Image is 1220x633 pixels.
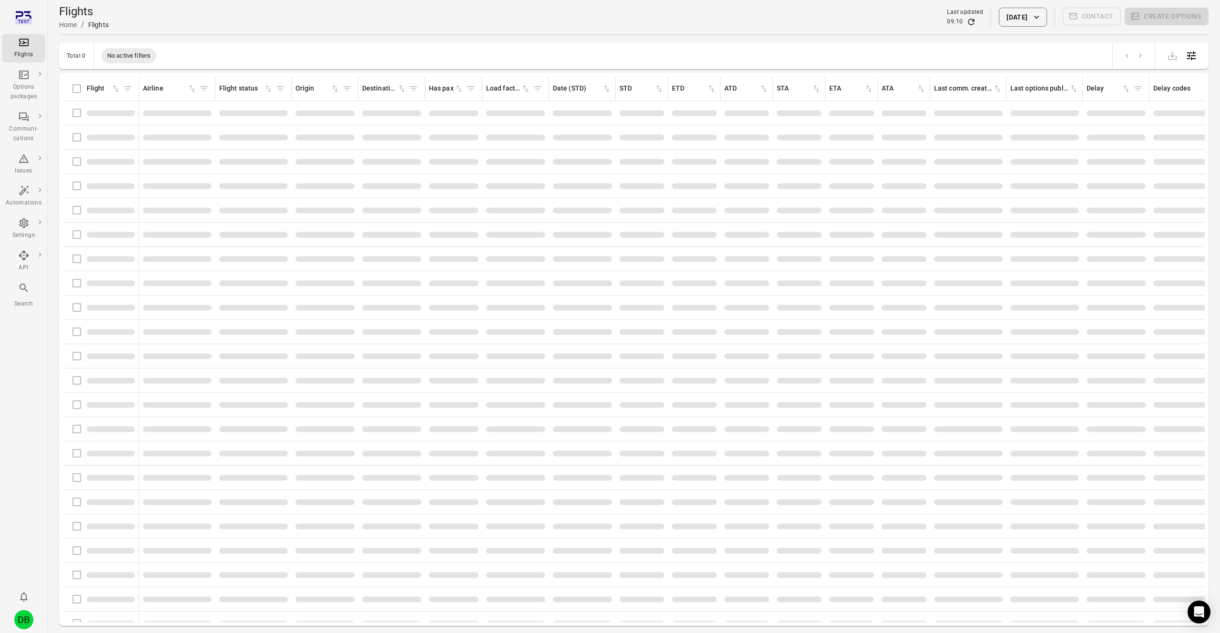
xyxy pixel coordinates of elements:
div: Sort by ATA in ascending order [882,83,926,94]
span: Filter by origin [340,82,354,96]
button: [DATE] [999,8,1047,27]
a: Settings [2,214,45,243]
button: Daníel Benediktsson [10,606,37,633]
div: Flights [88,20,109,30]
div: Sort by flight in ascending order [87,83,121,94]
div: Automations [6,198,41,208]
li: / [81,19,84,31]
a: Issues [2,150,45,179]
div: 09:10 [947,17,963,27]
div: Sort by last options package published in ascending order [1010,83,1078,94]
span: Filter by destination [407,82,421,96]
div: Sort by ETA in ascending order [829,83,874,94]
a: Communi-cations [2,108,45,146]
button: Search [2,279,45,311]
div: Sort by load factor in ascending order [486,83,530,94]
span: Filter by airline [197,82,211,96]
div: API [6,263,41,273]
div: Settings [6,231,41,240]
div: Sort by delay in ascending order [1087,83,1131,94]
div: Sort by ETD in ascending order [672,83,716,94]
span: Please make a selection to create an option package [1125,8,1209,27]
div: Open Intercom Messenger [1188,601,1210,623]
div: Sort by origin in ascending order [295,83,340,94]
a: Flights [2,34,45,62]
div: Sort by STD in ascending order [620,83,664,94]
div: Sort by ATD in ascending order [724,83,769,94]
div: Issues [6,166,41,176]
button: Notifications [14,587,33,606]
span: Filter by flight status [273,82,287,96]
div: Options packages [6,82,41,102]
span: Filter by delay [1131,82,1145,96]
div: Sort by flight status in ascending order [219,83,273,94]
a: Options packages [2,66,45,104]
div: Total 0 [67,52,86,59]
nav: pagination navigation [1120,50,1147,62]
a: Home [59,21,77,29]
span: Filter by flight [121,82,135,96]
div: Communi-cations [6,124,41,143]
button: Refresh data [966,17,976,27]
span: Please make a selection to export [1163,51,1182,60]
div: Sort by STA in ascending order [777,83,821,94]
a: Automations [2,182,45,211]
div: Last updated [947,8,983,17]
button: Open table configuration [1182,46,1201,65]
div: Delay codes [1153,83,1212,94]
div: Search [6,299,41,309]
div: Sort by airline in ascending order [143,83,197,94]
h1: Flights [59,4,109,19]
div: Sort by date (STD) in ascending order [553,83,611,94]
span: Filter by load factor [530,82,545,96]
div: Sort by has pax in ascending order [429,83,464,94]
div: Sort by last communication created in ascending order [934,83,1002,94]
nav: Breadcrumbs [59,19,109,31]
div: DB [14,610,33,629]
div: Flights [6,50,41,60]
span: No active filters [102,51,157,61]
span: Please make a selection to create communications [1063,8,1121,27]
div: Sort by destination in ascending order [362,83,407,94]
span: Filter by has pax [464,82,478,96]
a: API [2,247,45,276]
